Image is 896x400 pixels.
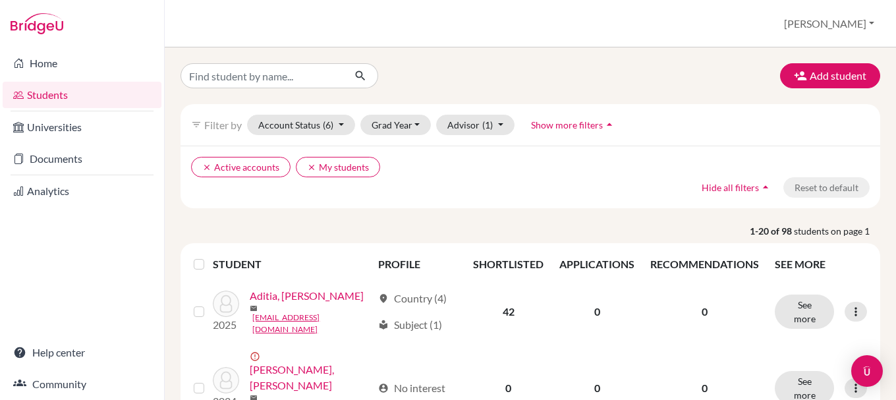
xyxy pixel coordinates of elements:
button: Advisor(1) [436,115,515,135]
button: Reset to default [783,177,870,198]
i: clear [202,163,211,172]
td: 42 [465,280,551,343]
a: Students [3,82,161,108]
a: Universities [3,114,161,140]
th: PROFILE [370,248,465,280]
button: clearActive accounts [191,157,291,177]
span: local_library [378,320,389,330]
div: No interest [378,380,445,396]
strong: 1-20 of 98 [750,224,794,238]
img: Alexandra, Naomi Grace [213,367,239,393]
a: Aditia, [PERSON_NAME] [250,288,364,304]
th: RECOMMENDATIONS [642,248,767,280]
input: Find student by name... [181,63,344,88]
div: Open Intercom Messenger [851,355,883,387]
span: location_on [378,293,389,304]
span: Hide all filters [702,182,759,193]
a: Analytics [3,178,161,204]
button: Add student [780,63,880,88]
span: Filter by [204,119,242,131]
i: arrow_drop_up [603,118,616,131]
button: Grad Year [360,115,432,135]
th: STUDENT [213,248,370,280]
i: arrow_drop_up [759,181,772,194]
span: (6) [323,119,333,130]
span: Show more filters [531,119,603,130]
button: Show more filtersarrow_drop_up [520,115,627,135]
th: SEE MORE [767,248,875,280]
p: 0 [650,304,759,320]
div: Subject (1) [378,317,442,333]
img: Aditia, Tristan Evan [213,291,239,317]
img: Bridge-U [11,13,63,34]
button: [PERSON_NAME] [778,11,880,36]
a: Home [3,50,161,76]
span: error_outline [250,351,263,362]
span: (1) [482,119,493,130]
span: mail [250,304,258,312]
div: Country (4) [378,291,447,306]
th: APPLICATIONS [551,248,642,280]
button: See more [775,295,834,329]
button: Hide all filtersarrow_drop_up [690,177,783,198]
p: 2025 [213,317,239,333]
button: Account Status(6) [247,115,355,135]
a: Help center [3,339,161,366]
p: 0 [650,380,759,396]
a: [PERSON_NAME], [PERSON_NAME] [250,362,372,393]
button: clearMy students [296,157,380,177]
a: [EMAIL_ADDRESS][DOMAIN_NAME] [252,312,372,335]
span: students on page 1 [794,224,880,238]
i: clear [307,163,316,172]
td: 0 [551,280,642,343]
a: Documents [3,146,161,172]
i: filter_list [191,119,202,130]
span: account_circle [378,383,389,393]
th: SHORTLISTED [465,248,551,280]
a: Community [3,371,161,397]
